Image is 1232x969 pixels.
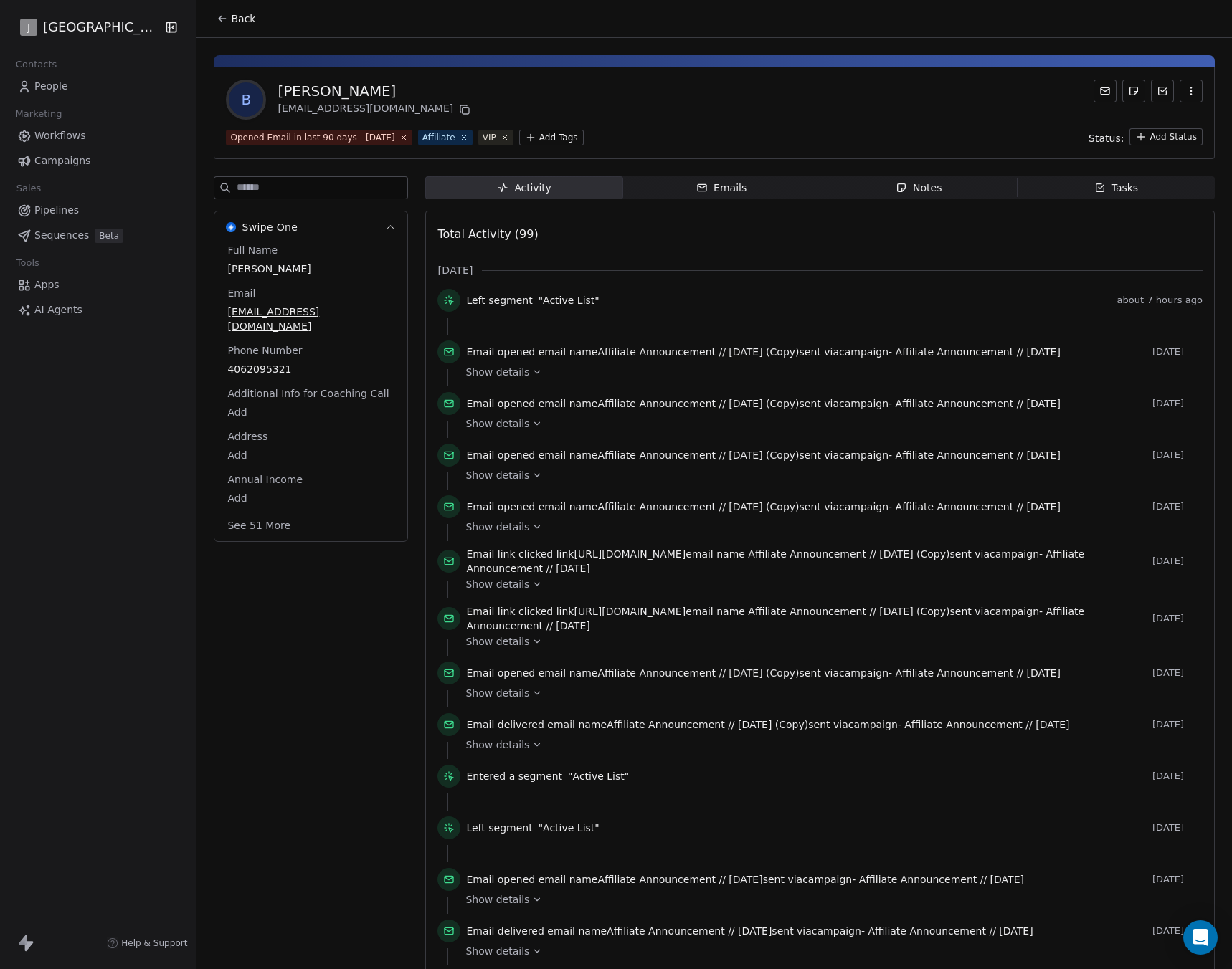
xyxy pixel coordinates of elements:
span: Email link clicked [466,548,553,560]
span: Affiliate Announcement // [DATE] [607,925,772,937]
div: Affiliate [422,131,455,144]
span: AI Agents [34,302,82,318]
a: Show details [465,416,1193,431]
span: Show details [465,365,529,379]
span: [DATE] [1152,770,1203,782]
a: Show details [465,738,1193,752]
span: Affiliate Announcement // [DATE] [896,449,1061,461]
div: Notes [896,181,942,196]
span: Add [227,405,394,419]
span: Add [227,448,394,462]
span: "Active List" [539,821,600,835]
span: Affiliate Announcement // [DATE] [896,501,1061,512]
a: Workflows [11,124,184,148]
span: Affiliate Announcement // [DATE] (Copy) [597,667,799,679]
span: [DATE] [1152,501,1203,512]
span: Affiliate Announcement // [DATE] [859,874,1024,885]
span: Affiliate Announcement // [DATE] [904,719,1069,730]
span: Apps [34,277,60,292]
span: email name sent via campaign - [466,345,1060,359]
div: Opened Email in last 90 days - [DATE] [230,131,394,144]
button: Back [208,6,264,32]
span: Affiliate Announcement // [DATE] (Copy) [597,449,799,461]
span: [DATE] [1152,346,1203,358]
span: People [34,79,68,94]
span: email name sent via campaign - [466,500,1060,514]
span: Address [224,429,270,444]
span: Swipe One [242,220,298,234]
span: Email opened [466,667,535,679]
span: Email opened [466,346,535,358]
span: 4062095321 [227,362,394,376]
a: Show details [465,520,1193,534]
span: Email opened [466,874,535,885]
span: Affiliate Announcement // [DATE] [597,874,762,885]
span: Back [231,11,255,26]
span: Total Activity (99) [437,227,538,241]
span: "Active List" [539,293,600,307]
span: [GEOGRAPHIC_DATA] [43,18,161,37]
span: Add [227,491,394,505]
span: Tools [10,252,45,274]
span: [DATE] [1152,822,1203,834]
span: Marketing [9,103,68,125]
span: link email name sent via campaign - [466,604,1147,633]
span: Entered a segment [466,769,562,783]
span: Email opened [466,501,535,512]
span: Affiliate Announcement // [DATE] [868,925,1033,937]
span: Sales [10,178,47,199]
span: [URL][DOMAIN_NAME] [574,548,686,560]
span: [DATE] [1152,667,1203,679]
span: Affiliate Announcement // [DATE] (Copy) [597,346,799,358]
span: Email delivered [466,719,544,730]
button: Add Status [1129,128,1203,145]
span: Pipelines [34,203,79,218]
span: Affiliate Announcement // [DATE] (Copy) [607,719,808,730]
span: Show details [465,577,529,591]
span: email name sent via campaign - [466,448,1060,462]
span: [DATE] [1152,449,1203,461]
a: People [11,75,184,98]
span: Additional Info for Coaching Call [224,386,392,401]
span: Show details [465,634,529,649]
a: Show details [465,892,1193,907]
span: [DATE] [1152,613,1203,624]
span: [DATE] [1152,398,1203,409]
span: email name sent via campaign - [466,396,1060,411]
button: Add Tags [519,130,584,145]
span: [DATE] [437,263,473,277]
span: Show details [465,944,529,958]
div: Swipe OneSwipe One [214,243,407,541]
a: Campaigns [11,149,184,173]
span: [DATE] [1152,874,1203,885]
div: Open Intercom Messenger [1183,920,1218,955]
div: VIP [483,131,496,144]
a: Show details [465,634,1193,649]
span: Full Name [224,243,280,257]
span: Show details [465,892,529,907]
span: email name sent via campaign - [466,872,1024,887]
a: Show details [465,577,1193,591]
span: Sequences [34,228,89,243]
button: Swipe OneSwipe One [214,211,407,243]
span: email name sent via campaign - [466,924,1033,938]
span: Contacts [9,54,63,75]
span: Show details [465,416,529,431]
a: SequencesBeta [11,224,184,247]
span: Workflows [34,128,86,143]
span: link email name sent via campaign - [466,547,1147,576]
div: [PERSON_NAME] [278,81,473,101]
span: Beta [95,229,123,243]
span: email name sent via campaign - [466,717,1069,732]
span: Annual Income [224,472,305,487]
span: Email [224,286,258,300]
span: "Active List" [568,769,629,783]
span: Left segment [466,821,532,835]
span: Email opened [466,398,535,409]
span: Email opened [466,449,535,461]
span: Show details [465,686,529,700]
a: Help & Support [107,937,187,949]
a: Show details [465,944,1193,958]
button: J[GEOGRAPHIC_DATA] [17,15,155,39]
span: Status: [1089,131,1124,145]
